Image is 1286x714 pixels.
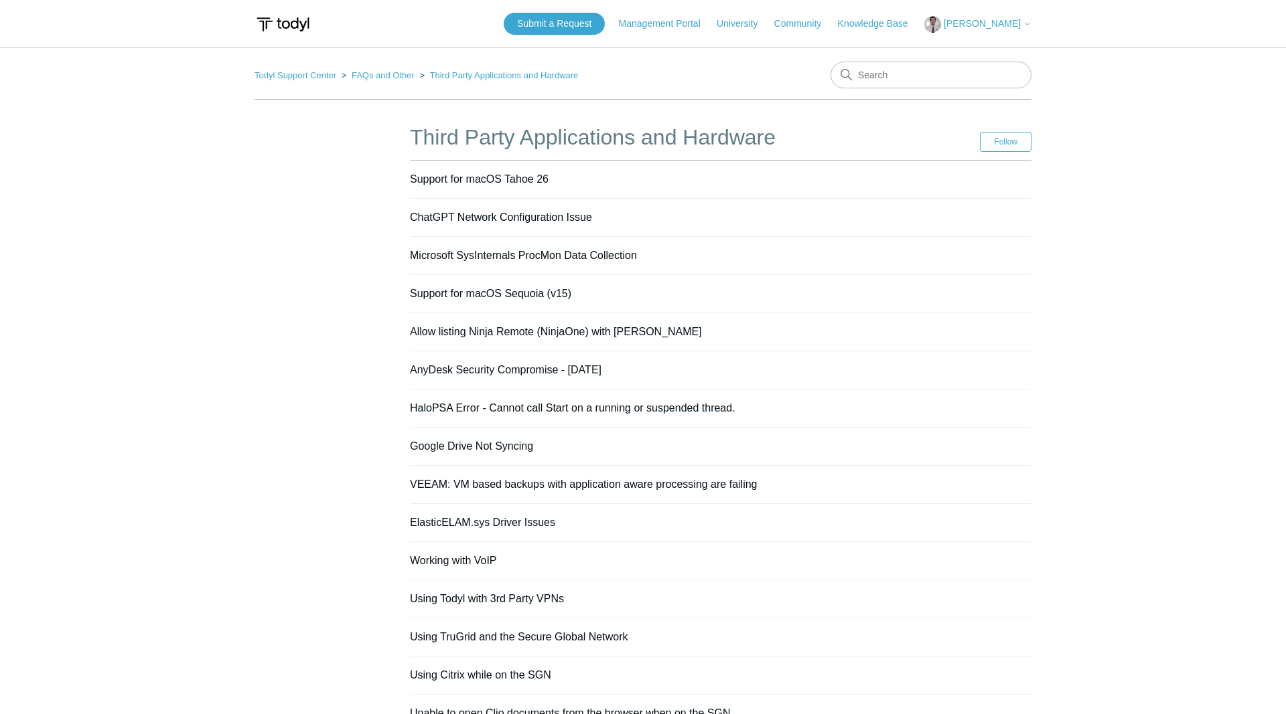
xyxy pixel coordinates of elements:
[430,70,579,80] a: Third Party Applications and Hardware
[255,70,336,80] a: Todyl Support Center
[255,70,339,80] li: Todyl Support Center
[410,593,564,604] a: Using Todyl with 3rd Party VPNs
[831,62,1031,88] input: Search
[980,132,1031,152] button: Follow Section
[619,17,714,31] a: Management Portal
[352,70,415,80] a: FAQs and Other
[717,17,771,31] a: University
[410,173,549,185] a: Support for macOS Tahoe 26
[255,12,311,37] img: Todyl Support Center Help Center home page
[410,517,555,528] a: ElasticELAM.sys Driver Issues
[410,288,571,299] a: Support for macOS Sequoia (v15)
[410,250,637,261] a: Microsoft SysInternals ProcMon Data Collection
[410,211,592,223] a: ChatGPT Network Configuration Issue
[410,440,533,452] a: Google Drive Not Syncing
[410,326,702,337] a: Allow listing Ninja Remote (NinjaOne) with [PERSON_NAME]
[410,478,758,490] a: VEEAM: VM based backups with application aware processing are failing
[838,17,922,31] a: Knowledge Base
[410,669,551,681] a: Using Citrix while on the SGN
[504,13,605,35] a: Submit a Request
[410,402,735,414] a: HaloPSA Error - Cannot call Start on a running or suspended thread.
[410,121,980,153] h1: Third Party Applications and Hardware
[924,16,1031,33] button: [PERSON_NAME]
[944,18,1021,29] span: [PERSON_NAME]
[774,17,835,31] a: Community
[417,70,579,80] li: Third Party Applications and Hardware
[410,555,497,566] a: Working with VoIP
[339,70,417,80] li: FAQs and Other
[410,364,601,375] a: AnyDesk Security Compromise - [DATE]
[410,631,628,642] a: Using TruGrid and the Secure Global Network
